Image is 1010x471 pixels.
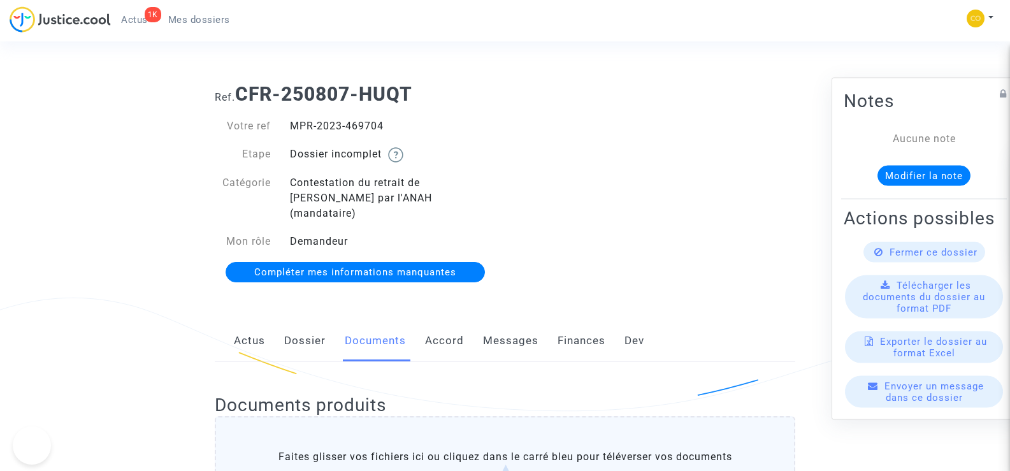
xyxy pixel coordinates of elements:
[215,91,235,103] span: Ref.
[234,320,265,362] a: Actus
[877,165,970,185] button: Modifier la note
[425,320,464,362] a: Accord
[284,320,326,362] a: Dossier
[205,147,280,163] div: Etape
[280,234,505,249] div: Demandeur
[205,234,280,249] div: Mon rôle
[890,246,978,257] span: Fermer ce dossier
[13,426,51,465] iframe: Help Scout Beacon - Open
[205,119,280,134] div: Votre ref
[280,147,505,163] div: Dossier incomplet
[235,83,412,105] b: CFR-250807-HUQT
[967,10,985,27] img: 84a266a8493598cb3cce1313e02c3431
[624,320,644,362] a: Dev
[558,320,605,362] a: Finances
[168,14,230,25] span: Mes dossiers
[844,207,1004,229] h2: Actions possibles
[205,175,280,221] div: Catégorie
[10,6,111,33] img: jc-logo.svg
[844,89,1004,112] h2: Notes
[280,175,505,221] div: Contestation du retrait de [PERSON_NAME] par l'ANAH (mandataire)
[145,7,161,22] div: 1K
[158,10,240,29] a: Mes dossiers
[121,14,148,25] span: Actus
[884,380,984,403] span: Envoyer un message dans ce dossier
[483,320,538,362] a: Messages
[880,335,987,358] span: Exporter le dossier au format Excel
[863,131,985,146] div: Aucune note
[215,394,795,416] h2: Documents produits
[111,10,158,29] a: 1KActus
[280,119,505,134] div: MPR-2023-469704
[345,320,406,362] a: Documents
[863,279,985,314] span: Télécharger les documents du dossier au format PDF
[388,147,403,163] img: help.svg
[254,266,456,278] span: Compléter mes informations manquantes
